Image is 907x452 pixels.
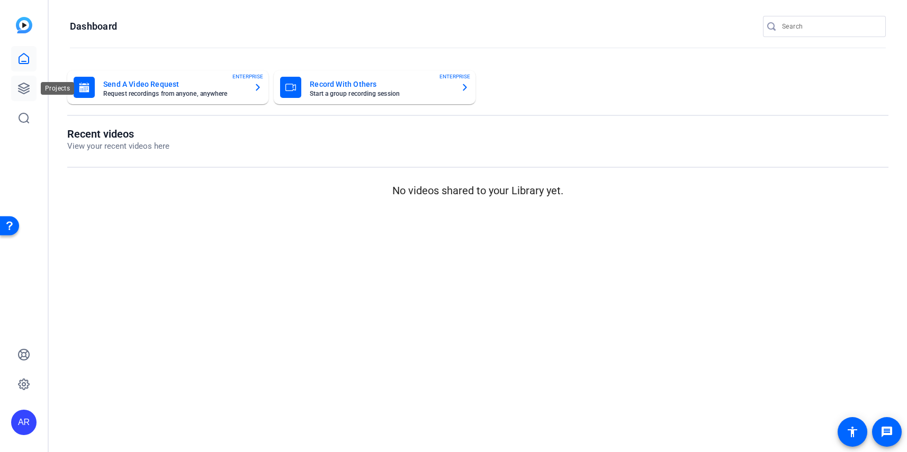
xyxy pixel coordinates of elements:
[103,91,245,97] mat-card-subtitle: Request recordings from anyone, anywhere
[782,20,877,33] input: Search
[70,20,117,33] h1: Dashboard
[41,82,74,95] div: Projects
[846,426,859,438] mat-icon: accessibility
[11,410,37,435] div: AR
[103,78,245,91] mat-card-title: Send A Video Request
[310,78,452,91] mat-card-title: Record With Others
[310,91,452,97] mat-card-subtitle: Start a group recording session
[67,70,268,104] button: Send A Video RequestRequest recordings from anyone, anywhereENTERPRISE
[67,183,888,198] p: No videos shared to your Library yet.
[439,73,470,80] span: ENTERPRISE
[232,73,263,80] span: ENTERPRISE
[67,128,169,140] h1: Recent videos
[274,70,475,104] button: Record With OthersStart a group recording sessionENTERPRISE
[881,426,893,438] mat-icon: message
[67,140,169,152] p: View your recent videos here
[16,17,32,33] img: blue-gradient.svg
